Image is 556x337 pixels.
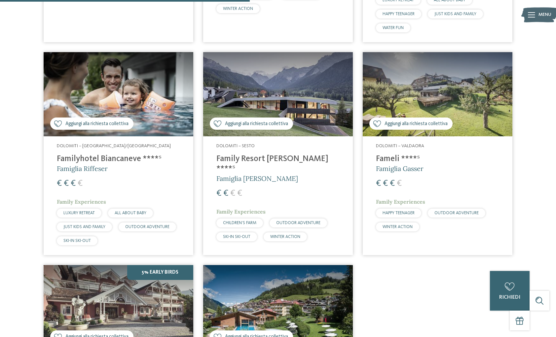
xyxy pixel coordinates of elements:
[63,211,95,215] span: LUXURY RETREAT
[216,154,340,174] h4: Family Resort [PERSON_NAME] ****ˢ
[434,211,479,215] span: OUTDOOR ADVENTURE
[383,225,413,229] span: WINTER ACTION
[237,189,242,198] span: €
[64,179,69,188] span: €
[499,295,520,300] span: richiedi
[383,26,404,30] span: WATER FUN
[223,189,228,198] span: €
[71,179,76,188] span: €
[216,189,221,198] span: €
[385,120,448,127] span: Aggiungi alla richiesta collettiva
[376,179,381,188] span: €
[376,198,425,205] span: Family Experiences
[270,235,300,239] span: WINTER ACTION
[230,189,235,198] span: €
[363,52,512,136] img: Cercate un hotel per famiglie? Qui troverete solo i migliori!
[397,179,402,188] span: €
[434,12,476,16] span: JUST KIDS AND FAMILY
[57,198,106,205] span: Family Experiences
[383,179,388,188] span: €
[57,164,108,173] span: Famiglia Riffeser
[376,144,424,148] span: Dolomiti – Valdaora
[65,120,129,127] span: Aggiungi alla richiesta collettiva
[216,174,298,183] span: Famiglia [PERSON_NAME]
[216,144,255,148] span: Dolomiti – Sesto
[57,154,180,164] h4: Familyhotel Biancaneve ****ˢ
[276,221,320,225] span: OUTDOOR ADVENTURE
[376,164,424,173] span: Famiglia Gasser
[115,211,146,215] span: ALL ABOUT BABY
[223,221,256,225] span: CHILDREN’S FARM
[44,52,193,136] img: Cercate un hotel per famiglie? Qui troverete solo i migliori!
[203,52,353,255] a: Cercate un hotel per famiglie? Qui troverete solo i migliori! Aggiungi alla richiesta collettiva ...
[125,225,169,229] span: OUTDOOR ADVENTURE
[383,12,415,16] span: HAPPY TEENAGER
[490,271,530,311] a: richiedi
[63,239,91,243] span: SKI-IN SKI-OUT
[363,52,512,255] a: Cercate un hotel per famiglie? Qui troverete solo i migliori! Aggiungi alla richiesta collettiva ...
[383,211,415,215] span: HAPPY TEENAGER
[225,120,288,127] span: Aggiungi alla richiesta collettiva
[223,7,253,11] span: WINTER ACTION
[223,235,250,239] span: SKI-IN SKI-OUT
[390,179,395,188] span: €
[78,179,83,188] span: €
[44,52,193,255] a: Cercate un hotel per famiglie? Qui troverete solo i migliori! Aggiungi alla richiesta collettiva ...
[57,179,62,188] span: €
[203,52,353,136] img: Family Resort Rainer ****ˢ
[63,225,105,229] span: JUST KIDS AND FAMILY
[57,144,171,148] span: Dolomiti – [GEOGRAPHIC_DATA]/[GEOGRAPHIC_DATA]
[216,208,266,215] span: Family Experiences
